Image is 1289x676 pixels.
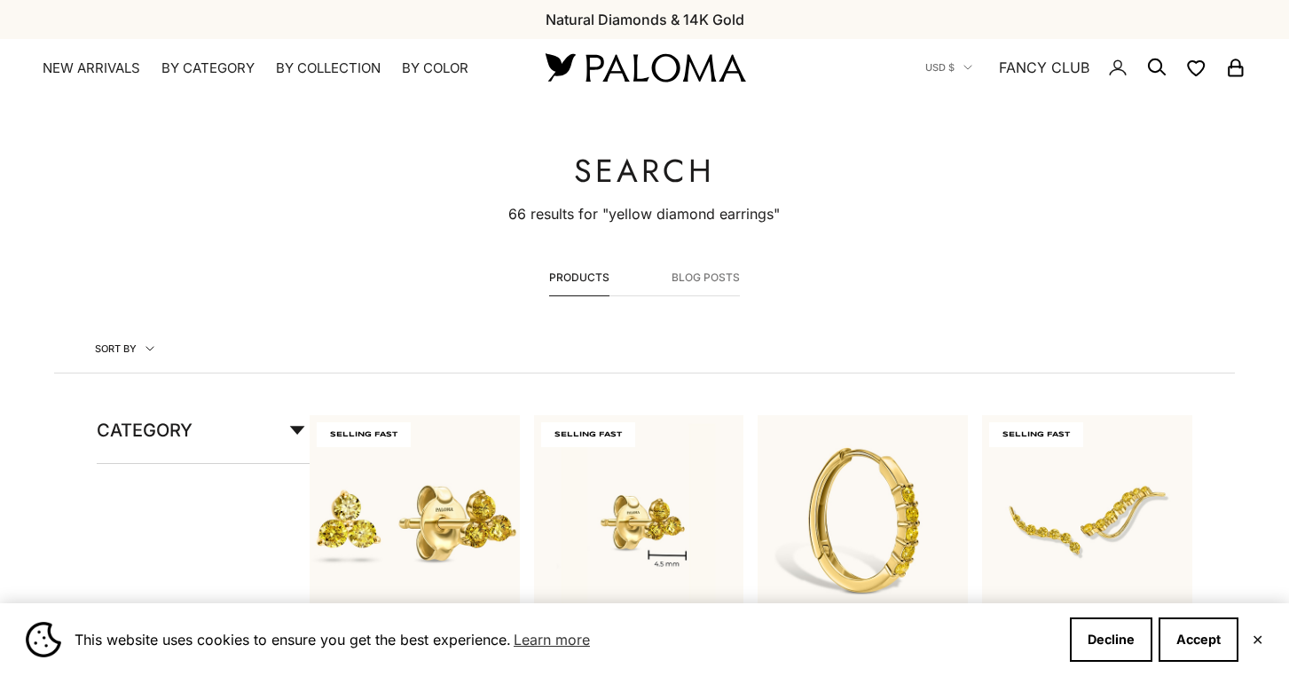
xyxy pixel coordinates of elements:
[508,153,780,188] h1: Search
[925,59,972,75] button: USD $
[97,415,310,463] summary: Category
[75,626,1056,653] span: This website uses cookies to ensure you get the best experience.
[43,59,503,77] nav: Primary navigation
[672,269,740,295] button: Blog posts
[508,202,780,225] p: 66 results for "yellow diamond earrings"
[97,415,193,445] span: Category
[549,269,609,295] button: Products
[982,415,1192,625] img: #YellowGold
[511,626,593,653] a: Learn more
[276,59,381,77] summary: By Collection
[43,59,140,77] a: NEW ARRIVALS
[26,622,61,657] img: Cookie banner
[534,415,744,625] img: #YellowGold
[989,422,1083,447] span: SELLING FAST
[95,341,154,357] span: Sort by
[1252,634,1263,645] button: Close
[317,422,411,447] span: SELLING FAST
[546,8,744,31] p: Natural Diamonds & 14K Gold
[161,59,255,77] summary: By Category
[54,325,195,373] button: Sort by
[925,59,955,75] span: USD $
[402,59,468,77] summary: By Color
[541,422,635,447] span: SELLING FAST
[1159,617,1238,662] button: Accept
[758,415,968,625] img: #YellowGold
[999,56,1089,79] a: FANCY CLUB
[925,39,1246,96] nav: Secondary navigation
[1070,617,1152,662] button: Decline
[310,415,520,625] img: #YellowGold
